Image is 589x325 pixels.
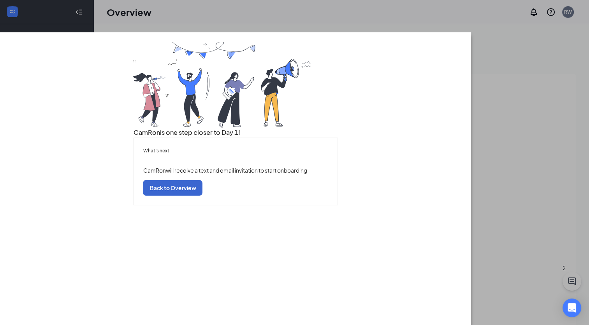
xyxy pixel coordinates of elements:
[143,166,328,175] p: CamRon will receive a text and email invitation to start onboarding
[143,147,328,154] h5: What’s next
[133,127,338,138] h3: CamRon is one step closer to Day 1!
[563,299,581,317] div: Open Intercom Messenger
[143,180,202,196] button: Back to Overview
[133,42,312,127] img: you are all set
